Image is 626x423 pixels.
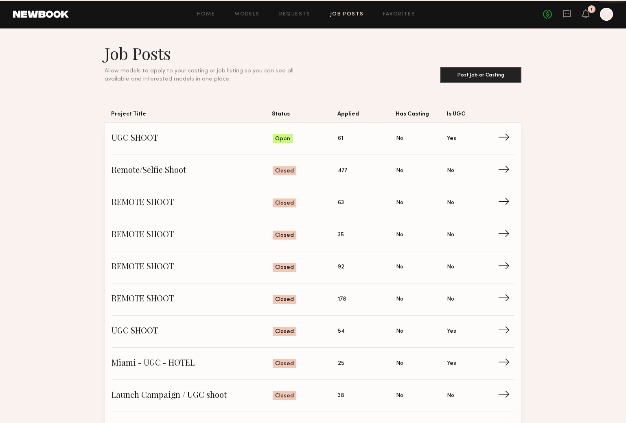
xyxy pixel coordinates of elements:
[275,296,294,304] span: Closed
[447,231,454,240] span: No
[112,348,514,380] a: Miami - UGC - HOTELClosed25NoYes→
[197,12,215,17] a: Home
[447,359,456,368] span: Yes
[112,165,273,177] span: Remote/Selfie Shoot
[447,295,454,304] span: No
[112,155,514,187] a: Remote/Selfie ShootClosed477NoNo→
[112,197,273,209] span: REMOTE SHOOT
[112,219,514,251] a: REMOTE SHOOTClosed35NoNo→
[498,293,514,305] span: →
[112,358,273,370] span: Miami - UGC - HOTEL
[275,392,294,400] span: Closed
[396,231,403,240] span: No
[396,109,447,122] span: Has Casting
[275,328,294,336] span: Closed
[105,68,293,82] span: Allow models to apply to your casting or job listing so you can see all available and interested ...
[112,390,273,402] span: Launch Campaign / UGC shoot
[275,167,294,175] span: Closed
[396,327,403,336] span: No
[112,229,273,241] span: REMOTE SHOOT
[112,316,514,348] a: UGC SHOOTClosed54NoYes→
[396,198,403,207] span: No
[447,134,456,143] span: Yes
[338,263,344,272] span: 92
[337,109,396,122] span: Applied
[111,109,272,122] span: Project Title
[272,109,337,122] span: Status
[112,283,514,316] a: REMOTE SHOOTClosed178NoNo→
[275,199,294,207] span: Closed
[112,380,514,412] a: Launch Campaign / UGC shootClosed38NoNo→
[447,327,456,336] span: Yes
[600,8,613,21] a: Y
[396,134,403,143] span: No
[440,67,521,83] button: Post Job or Casting
[447,263,454,272] span: No
[447,109,498,122] span: Is UGC
[112,123,514,155] a: UGC SHOOTOpen61NoYes→
[447,391,454,400] span: No
[498,229,514,241] span: →
[396,295,403,304] span: No
[338,295,346,304] span: 178
[498,133,514,145] span: →
[498,325,514,338] span: →
[112,325,273,338] span: UGC SHOOT
[498,390,514,402] span: →
[498,358,514,370] span: →
[498,165,514,177] span: →
[275,360,294,368] span: Closed
[275,264,294,272] span: Closed
[396,359,403,368] span: No
[447,198,454,207] span: No
[105,43,313,63] h1: Job Posts
[234,12,259,17] a: Models
[396,166,403,175] span: No
[498,197,514,209] span: →
[338,391,344,400] span: 38
[396,263,403,272] span: No
[112,133,273,145] span: UGC SHOOT
[279,12,311,17] a: Requests
[383,12,415,17] a: Favorites
[498,261,514,273] span: →
[338,198,344,207] span: 63
[591,7,593,12] div: 1
[112,251,514,283] a: REMOTE SHOOTClosed92NoNo→
[338,231,344,240] span: 35
[275,135,290,143] span: Open
[338,166,347,175] span: 477
[112,187,514,219] a: REMOTE SHOOTClosed63NoNo→
[330,12,364,17] a: Job Posts
[447,166,454,175] span: No
[112,293,273,305] span: REMOTE SHOOT
[112,261,273,273] span: REMOTE SHOOT
[338,359,344,368] span: 25
[338,134,343,143] span: 61
[275,231,294,240] span: Closed
[396,391,403,400] span: No
[338,327,345,336] span: 54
